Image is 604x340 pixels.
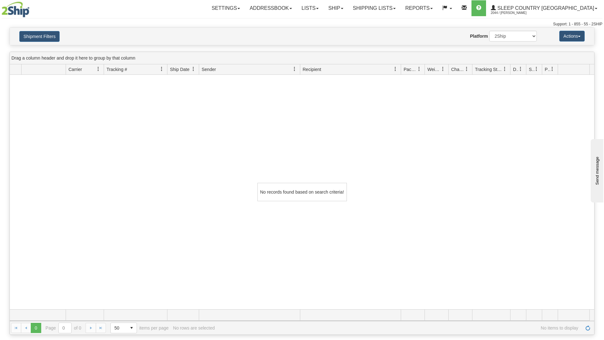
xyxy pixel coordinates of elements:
[156,64,167,74] a: Tracking # filter column settings
[400,0,438,16] a: Reports
[545,66,550,73] span: Pickup Status
[107,66,127,73] span: Tracking #
[583,323,593,333] a: Refresh
[46,323,81,333] span: Page of 0
[245,0,297,16] a: Addressbook
[93,64,104,74] a: Carrier filter column settings
[404,66,417,73] span: Packages
[127,323,137,333] span: select
[438,64,448,74] a: Weight filter column settings
[110,323,169,333] span: items per page
[110,323,137,333] span: Page sizes drop down
[589,138,603,202] iframe: chat widget
[19,31,60,42] button: Shipment Filters
[207,0,245,16] a: Settings
[68,66,82,73] span: Carrier
[257,183,347,201] div: No records found based on search criteria!
[531,64,542,74] a: Shipment Issues filter column settings
[202,66,216,73] span: Sender
[31,323,41,333] span: Page 0
[348,0,400,16] a: Shipping lists
[486,0,602,16] a: Sleep Country [GEOGRAPHIC_DATA] 2044 / [PERSON_NAME]
[114,325,123,331] span: 50
[289,64,300,74] a: Sender filter column settings
[529,66,534,73] span: Shipment Issues
[461,64,472,74] a: Charge filter column settings
[219,325,578,330] span: No items to display
[173,325,215,330] div: No rows are selected
[427,66,441,73] span: Weight
[547,64,558,74] a: Pickup Status filter column settings
[10,52,594,64] div: grid grouping header
[303,66,321,73] span: Recipient
[414,64,425,74] a: Packages filter column settings
[491,10,538,16] span: 2044 / [PERSON_NAME]
[475,66,503,73] span: Tracking Status
[297,0,323,16] a: Lists
[496,5,594,11] span: Sleep Country [GEOGRAPHIC_DATA]
[170,66,189,73] span: Ship Date
[2,2,29,17] img: logo2044.jpg
[513,66,518,73] span: Delivery Status
[499,64,510,74] a: Tracking Status filter column settings
[5,5,59,10] div: Send message
[470,33,488,39] label: Platform
[515,64,526,74] a: Delivery Status filter column settings
[323,0,348,16] a: Ship
[559,31,585,42] button: Actions
[2,22,602,27] div: Support: 1 - 855 - 55 - 2SHIP
[390,64,401,74] a: Recipient filter column settings
[188,64,199,74] a: Ship Date filter column settings
[451,66,464,73] span: Charge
